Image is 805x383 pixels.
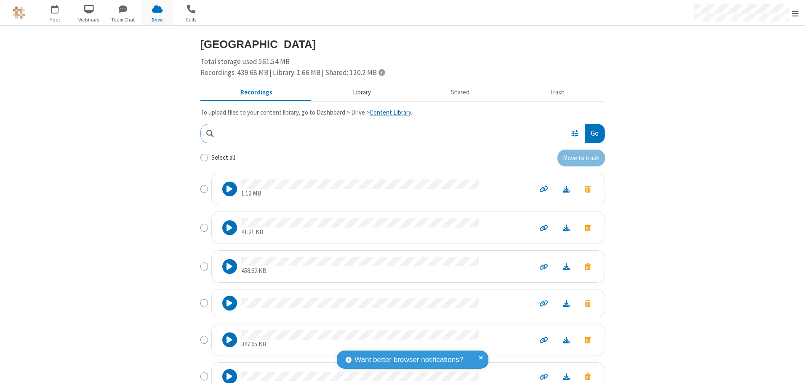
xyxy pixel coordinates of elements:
[211,153,235,163] label: Select all
[411,85,510,101] button: Shared during meetings
[241,266,479,276] p: 458.62 KB
[200,67,605,78] div: Recordings: 439.68 MB | Library: 1.66 MB | Shared: 120.2 MB
[176,16,207,24] span: Calls
[555,372,577,381] a: Download file
[141,16,173,24] span: Drive
[312,85,411,101] button: Content library
[577,222,598,233] button: Move to trash
[555,298,577,308] a: Download file
[379,69,385,76] span: Totals displayed include files that have been moved to the trash.
[577,183,598,195] button: Move to trash
[555,335,577,345] a: Download file
[577,371,598,382] button: Move to trash
[200,56,605,78] div: Total storage used 561.54 MB
[577,261,598,272] button: Move to trash
[555,184,577,194] a: Download file
[577,334,598,346] button: Move to trash
[200,85,313,101] button: Recorded meetings
[557,150,605,166] button: Move to trash
[241,189,479,198] p: 1.12 MB
[241,340,479,349] p: 347.65 KB
[370,108,411,116] a: Content Library
[73,16,105,24] span: Webinars
[577,297,598,309] button: Move to trash
[200,38,605,50] h3: [GEOGRAPHIC_DATA]
[13,6,25,19] img: QA Selenium DO NOT DELETE OR CHANGE
[355,354,463,365] span: Want better browser notifications?
[39,16,71,24] span: Meet
[555,262,577,271] a: Download file
[555,223,577,233] a: Download file
[200,108,605,118] p: To upload files to your content library, go to Dashboard > Drive > .
[510,85,605,101] button: Trash
[107,16,139,24] span: Team Chat
[585,124,604,143] button: Go
[241,228,479,237] p: 41.21 KB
